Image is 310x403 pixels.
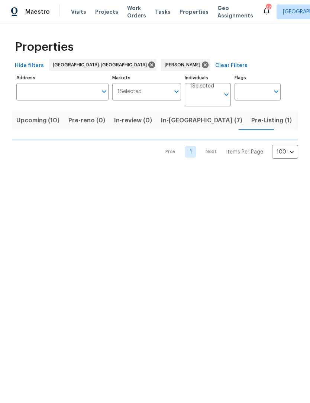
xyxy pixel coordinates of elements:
span: Pre-Listing (1) [251,115,292,126]
div: 40 [266,4,271,12]
span: [GEOGRAPHIC_DATA]-[GEOGRAPHIC_DATA] [53,61,150,69]
button: Clear Filters [212,59,251,73]
span: Pre-reno (0) [68,115,105,126]
div: [PERSON_NAME] [161,59,210,71]
span: Clear Filters [215,61,248,70]
button: Open [99,86,109,97]
span: Hide filters [15,61,44,70]
label: Individuals [185,76,231,80]
span: Visits [71,8,86,16]
label: Markets [112,76,181,80]
span: In-review (0) [114,115,152,126]
span: Geo Assignments [217,4,253,19]
button: Open [221,89,232,100]
p: Items Per Page [226,148,263,156]
span: Tasks [155,9,171,14]
button: Open [171,86,182,97]
span: [PERSON_NAME] [165,61,203,69]
span: 1 Selected [117,89,142,95]
button: Hide filters [12,59,47,73]
span: Properties [15,43,74,51]
label: Flags [235,76,281,80]
span: Maestro [25,8,50,16]
nav: Pagination Navigation [158,145,298,159]
span: 1 Selected [190,83,214,89]
span: Work Orders [127,4,146,19]
button: Open [271,86,281,97]
span: In-[GEOGRAPHIC_DATA] (7) [161,115,242,126]
div: 100 [272,142,298,162]
a: Goto page 1 [185,146,196,158]
span: Upcoming (10) [16,115,59,126]
span: Properties [180,8,209,16]
div: [GEOGRAPHIC_DATA]-[GEOGRAPHIC_DATA] [49,59,156,71]
label: Address [16,76,109,80]
span: Projects [95,8,118,16]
